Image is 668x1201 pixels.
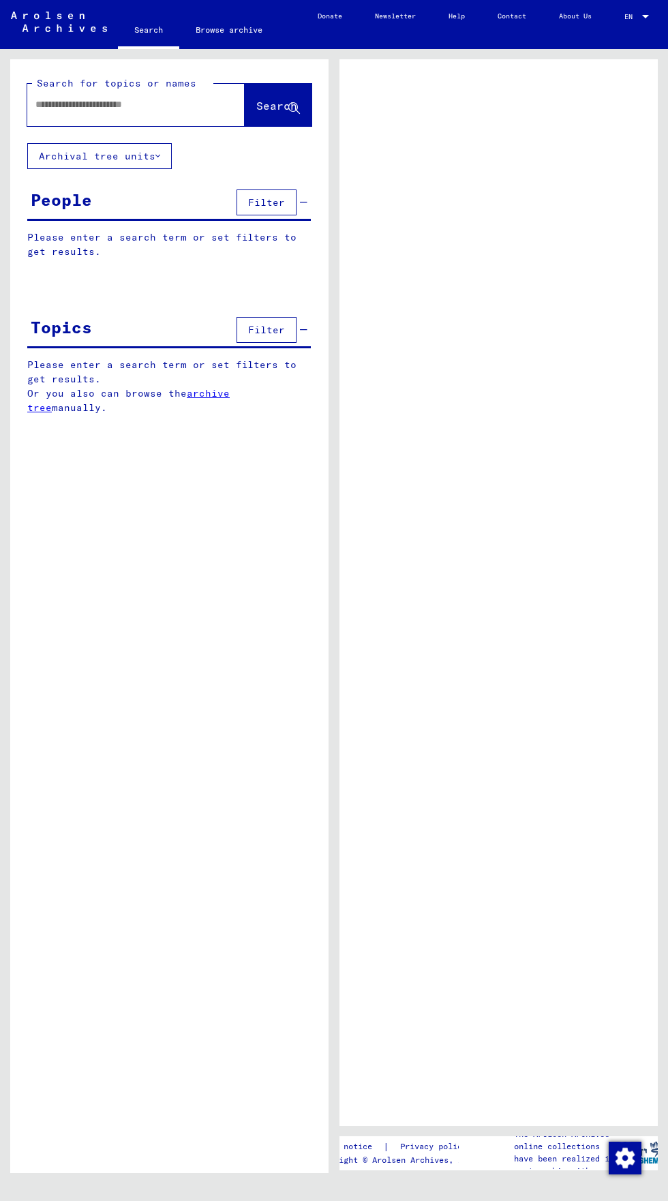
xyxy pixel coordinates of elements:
[609,1142,641,1174] img: Change consent
[27,358,312,415] p: Please enter a search term or set filters to get results. Or you also can browse the manually.
[179,14,279,46] a: Browse archive
[389,1140,483,1154] a: Privacy policy
[27,230,311,259] p: Please enter a search term or set filters to get results.
[514,1153,618,1177] p: have been realized in partnership with
[27,387,230,414] a: archive tree
[237,317,297,343] button: Filter
[315,1140,383,1154] a: Legal notice
[118,14,179,49] a: Search
[245,84,312,126] button: Search
[248,324,285,336] span: Filter
[37,77,196,89] mat-label: Search for topics or names
[624,13,639,20] span: EN
[608,1141,641,1174] div: Change consent
[11,12,107,32] img: Arolsen_neg.svg
[315,1140,483,1154] div: |
[315,1154,483,1166] p: Copyright © Arolsen Archives, 2021
[31,187,92,212] div: People
[256,99,297,112] span: Search
[248,196,285,209] span: Filter
[237,189,297,215] button: Filter
[31,315,92,339] div: Topics
[514,1128,618,1153] p: The Arolsen Archives online collections
[27,143,172,169] button: Archival tree units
